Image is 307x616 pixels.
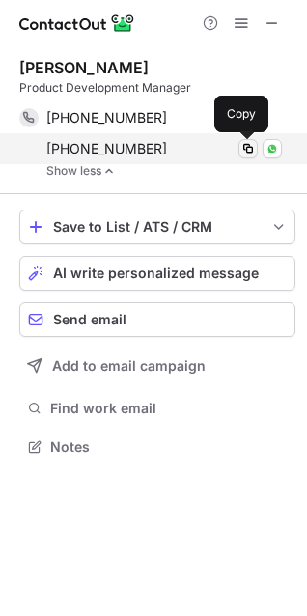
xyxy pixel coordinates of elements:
div: [PERSON_NAME] [19,58,149,77]
button: save-profile-one-click [19,210,295,244]
a: Show less [46,164,295,178]
img: ContactOut v5.3.10 [19,12,135,35]
button: Notes [19,434,295,461]
button: Send email [19,302,295,337]
span: [PHONE_NUMBER] [46,109,167,126]
span: Add to email campaign [52,358,206,374]
img: - [103,164,115,178]
div: Save to List / ATS / CRM [53,219,262,235]
span: Send email [53,312,126,327]
span: AI write personalized message [53,266,259,281]
button: Add to email campaign [19,349,295,383]
img: Whatsapp [266,143,278,154]
span: Find work email [50,400,288,417]
span: [PHONE_NUMBER] [46,140,167,157]
div: Product Development Manager [19,79,295,97]
button: AI write personalized message [19,256,295,291]
button: Find work email [19,395,295,422]
span: Notes [50,438,288,456]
